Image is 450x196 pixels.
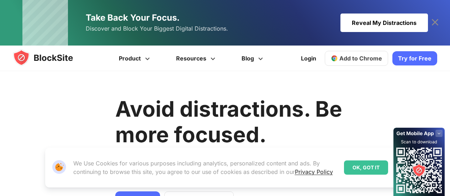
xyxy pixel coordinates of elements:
[325,51,388,66] a: Add to Chrome
[344,160,388,175] div: OK, GOT IT
[297,50,321,67] a: Login
[164,46,229,71] a: Resources
[392,51,437,65] a: Try for Free
[73,159,338,176] p: We Use Cookies for various purposes including analytics, personalized content and ads. By continu...
[115,96,342,147] h1: Avoid distractions. Be more focused.
[339,55,382,62] span: Add to Chrome
[295,168,333,175] a: Privacy Policy
[86,12,180,23] span: Take Back Your Focus.
[107,46,164,71] a: Product
[86,23,228,34] span: Discover and Block Your Biggest Digital Distractions.
[331,55,338,62] img: chrome-icon.svg
[340,14,428,32] div: Reveal My Distractions
[13,49,87,66] img: blocksite-icon.5d769676.svg
[229,46,277,71] a: Blog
